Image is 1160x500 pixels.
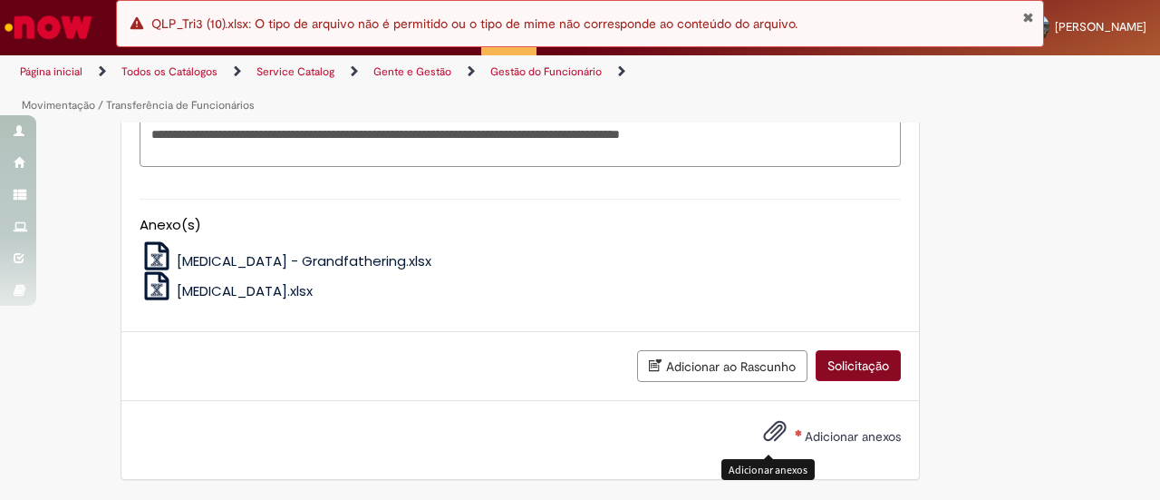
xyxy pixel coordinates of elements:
[14,55,759,123] ul: Trilhas de página
[177,251,431,270] span: [MEDICAL_DATA] - Grandfathering.xlsx
[2,9,95,45] img: ServiceNow
[816,350,901,381] button: Solicitação
[177,281,313,300] span: [MEDICAL_DATA].xlsx
[759,415,791,456] button: Adicionar anexos
[721,459,815,480] div: Adicionar anexos
[140,119,901,167] textarea: Descrição
[140,251,432,270] a: [MEDICAL_DATA] - Grandfathering.xlsx
[140,281,314,300] a: [MEDICAL_DATA].xlsx
[20,64,82,79] a: Página inicial
[373,64,451,79] a: Gente e Gestão
[121,64,217,79] a: Todos os Catálogos
[1022,10,1034,25] button: Fechar Notificação
[22,98,255,113] a: Movimentação / Transferência de Funcionários
[151,15,797,32] span: QLP_Tri3 (10).xlsx: O tipo de arquivo não é permitido ou o tipo de mime não corresponde ao conteú...
[140,218,901,233] h5: Anexo(s)
[805,428,901,445] span: Adicionar anexos
[256,64,334,79] a: Service Catalog
[637,350,807,382] button: Adicionar ao Rascunho
[490,64,602,79] a: Gestão do Funcionário
[1055,19,1146,34] span: [PERSON_NAME]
